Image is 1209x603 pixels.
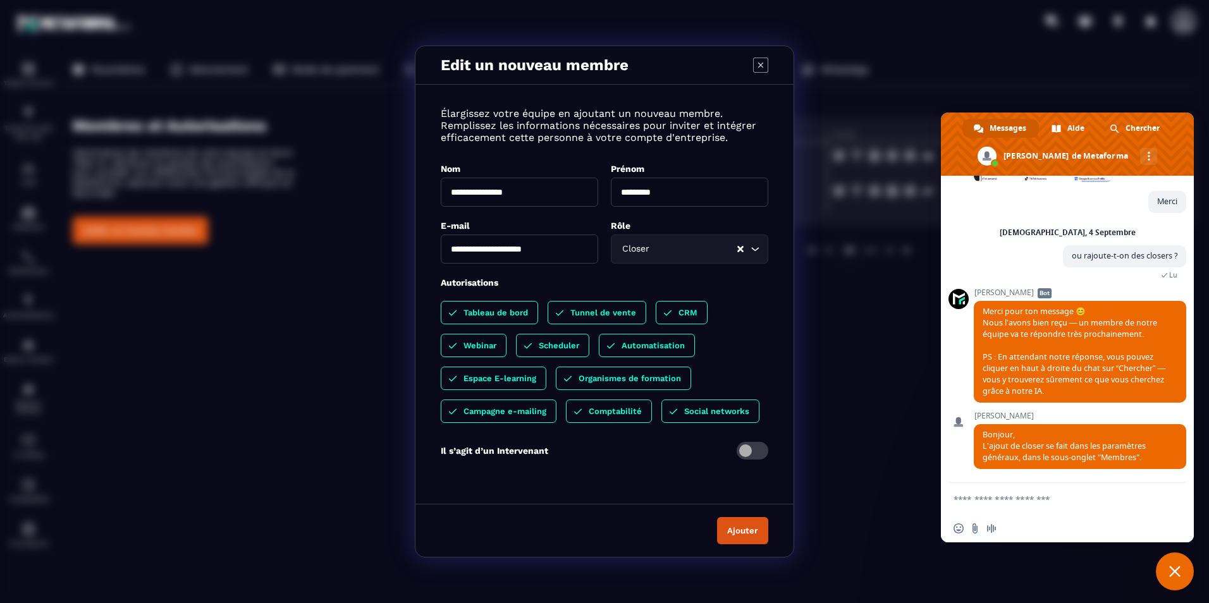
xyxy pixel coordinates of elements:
span: Envoyer un fichier [970,523,980,533]
p: Organismes de formation [579,374,681,383]
p: Espace E-learning [463,374,536,383]
label: Autorisations [441,277,498,288]
div: [DEMOGRAPHIC_DATA], 4 Septembre [1000,229,1136,236]
a: Aide [1040,119,1097,138]
p: Tableau de bord [463,308,528,317]
span: Aide [1067,119,1084,138]
p: Scheduler [539,341,579,350]
span: Closer [619,242,652,256]
span: Messages [990,119,1026,138]
span: Bot [1038,288,1052,298]
input: Search for option [652,242,736,256]
p: Tunnel de vente [570,308,636,317]
span: Bonjour, L'ajout de closer se fait dans les paramètres généraux, dans le sous-onglet "Membres". [983,429,1146,463]
span: Lu [1169,271,1177,279]
div: Search for option [611,234,768,264]
p: Social networks [684,406,749,416]
button: Ajouter [717,517,768,544]
span: Chercher [1126,119,1160,138]
p: CRM [678,308,697,317]
span: [PERSON_NAME] [974,411,1186,420]
label: Rôle [611,221,630,231]
p: Webinar [463,341,496,350]
label: Prénom [611,164,644,174]
p: Automatisation [622,341,685,350]
span: Merci pour ton message 😊 Nous l’avons bien reçu — un membre de notre équipe va te répondre très p... [983,306,1165,396]
p: Campagne e-mailing [463,406,546,416]
span: Message audio [986,523,997,533]
span: ou rajoute-t-on des closers ? [1072,250,1177,261]
p: Comptabilité [589,406,642,416]
span: [PERSON_NAME] [974,288,1186,297]
label: E-mail [441,221,470,231]
span: Insérer un emoji [954,523,964,533]
button: Clear Selected [737,245,744,254]
p: Il s’agit d’un Intervenant [441,446,548,456]
p: Élargissez votre équipe en ajoutant un nouveau membre. Remplissez les informations nécessaires po... [441,107,768,143]
a: Chercher [1098,119,1172,138]
label: Nom [441,164,460,174]
p: Edit un nouveau membre [441,56,629,74]
span: Merci [1157,196,1177,207]
a: Messages [962,119,1039,138]
textarea: Entrez votre message... [954,483,1156,515]
a: Fermer le chat [1156,552,1194,590]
